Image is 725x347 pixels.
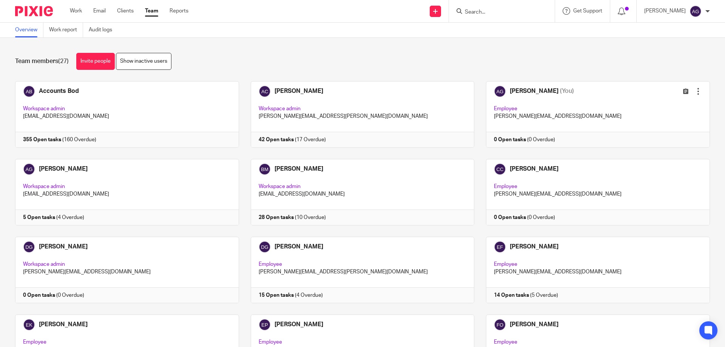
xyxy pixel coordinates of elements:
a: Overview [15,23,43,37]
a: Invite people [76,53,115,70]
a: Work report [49,23,83,37]
a: Email [93,7,106,15]
a: Audit logs [89,23,118,37]
span: (27) [58,58,69,64]
a: Show inactive users [116,53,171,70]
h1: Team members [15,57,69,65]
a: Work [70,7,82,15]
img: Pixie [15,6,53,16]
p: [PERSON_NAME] [644,7,686,15]
img: svg%3E [690,5,702,17]
span: Get Support [573,8,602,14]
a: Team [145,7,158,15]
a: Clients [117,7,134,15]
input: Search [464,9,532,16]
a: Reports [170,7,188,15]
